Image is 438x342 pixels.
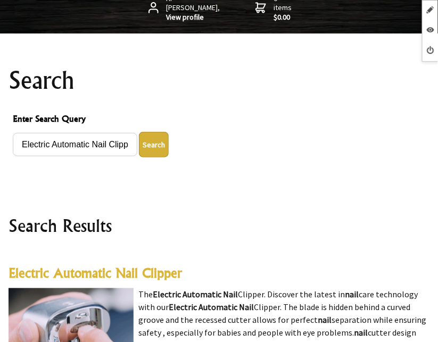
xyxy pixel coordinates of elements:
button: Enter Search Query [139,132,169,157]
highlight: nail [354,328,368,338]
highlight: nail [318,315,332,326]
span: Enter Search Query [13,112,425,128]
highlight: Electric Automatic Nail [169,302,254,313]
strong: View profile [166,13,221,22]
input: Enter Search Query [13,133,137,156]
a: Electric Automatic Nail Clipper [9,265,182,281]
h1: Search [9,68,429,93]
strong: $0.00 [274,13,294,22]
h2: Search Results [9,213,429,238]
highlight: Electric Automatic Nail [153,289,238,300]
highlight: nail [345,289,359,300]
